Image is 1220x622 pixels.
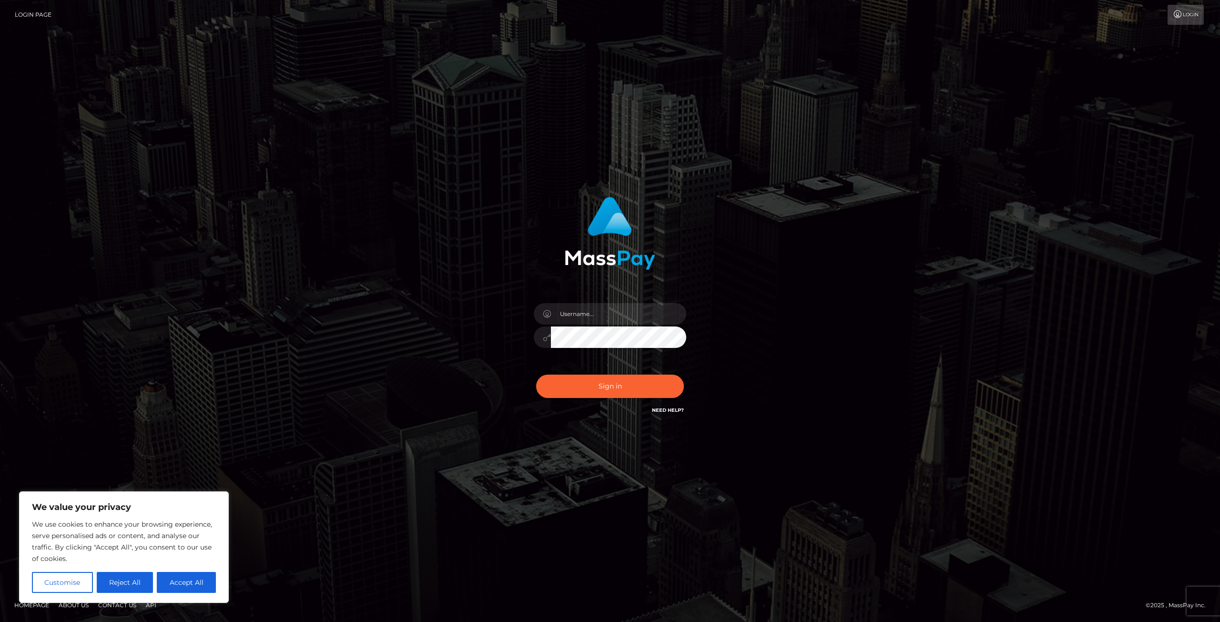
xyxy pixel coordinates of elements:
a: Need Help? [652,407,684,413]
img: MassPay Login [565,197,655,270]
button: Reject All [97,572,153,593]
p: We use cookies to enhance your browsing experience, serve personalised ads or content, and analys... [32,519,216,564]
div: We value your privacy [19,491,229,603]
button: Accept All [157,572,216,593]
a: About Us [55,598,92,612]
a: Contact Us [94,598,140,612]
button: Sign in [536,375,684,398]
p: We value your privacy [32,501,216,513]
a: Login [1168,5,1204,25]
button: Customise [32,572,93,593]
input: Username... [551,303,686,325]
a: Homepage [10,598,53,612]
div: © 2025 , MassPay Inc. [1146,600,1213,611]
a: Login Page [15,5,51,25]
a: API [142,598,160,612]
